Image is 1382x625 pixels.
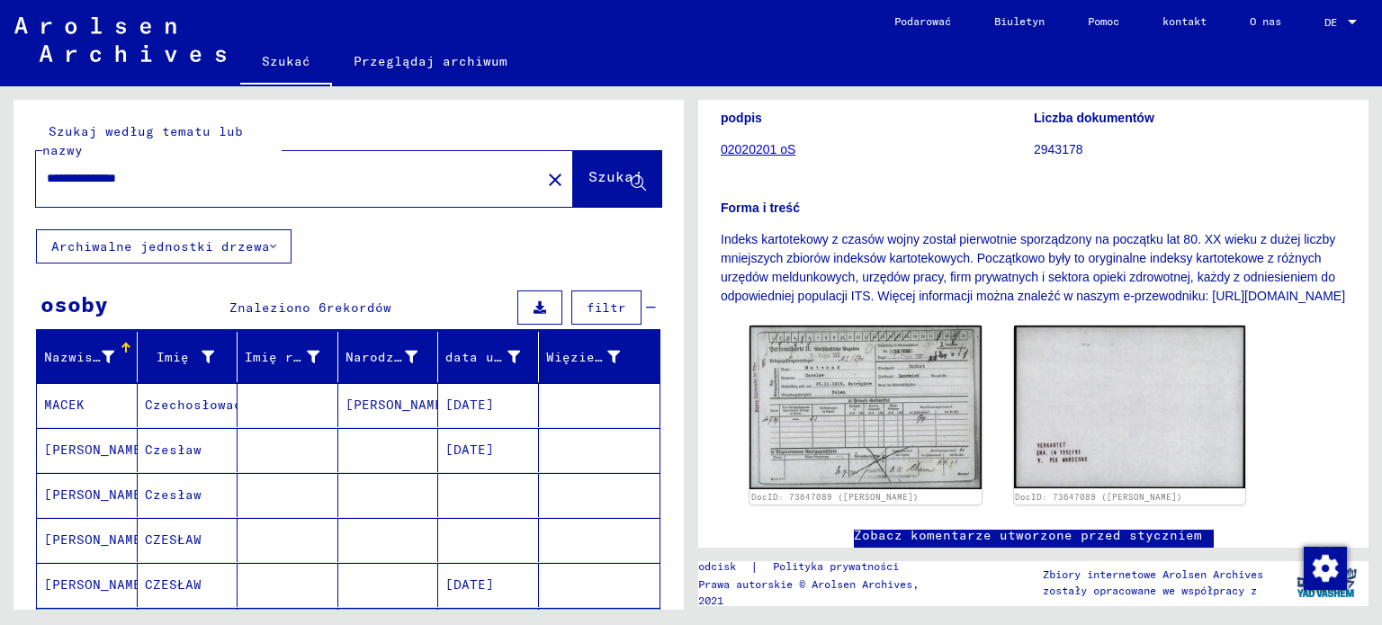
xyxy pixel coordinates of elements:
mat-header-cell: Imię [138,332,238,382]
font: kontakt [1162,14,1207,28]
font: filtr [587,299,626,316]
button: Jasne [537,161,573,197]
a: Przeglądaj archiwum [332,40,529,83]
font: Podarować [894,14,951,28]
font: Prawa autorskie © Arolsen Archives, 2021 [698,577,919,607]
font: Archiwalne jednostki drzewa [51,238,270,254]
div: Imię rodowe [245,343,342,371]
font: [PERSON_NAME] [44,576,149,593]
mat-header-cell: Więzień nr [539,332,660,382]
a: Polityka prywatności [758,558,920,576]
button: Archiwalne jednostki drzewa [36,229,292,263]
font: [PERSON_NAME] [345,397,451,413]
font: | [750,558,758,575]
img: Arolsen_neg.svg [14,17,226,62]
font: [PERSON_NAME] [44,442,149,458]
mat-header-cell: Imię rodowe [238,332,338,382]
font: 2943178 [1034,142,1083,156]
font: Biuletyn [994,14,1045,28]
font: O nas [1250,14,1281,28]
font: Imię [157,349,189,365]
font: Czesław [145,442,202,458]
div: Imię [145,343,238,371]
font: zostały opracowane we współpracy z [1043,584,1257,597]
font: Polityka prywatności [773,559,899,573]
a: DocID: 73647089 ([PERSON_NAME]) [1015,492,1182,502]
font: Szukaj według tematu lub nazwy [42,123,243,158]
div: Nazwisko [44,343,137,371]
font: Czechosłowacja [145,397,258,413]
font: rekordów [327,299,391,316]
font: Nazwisko [44,349,109,365]
font: Szukaj [588,167,642,185]
mat-header-cell: Nazwisko [37,332,138,382]
font: DE [1324,15,1337,29]
font: [DATE] [445,442,494,458]
font: Pomoc [1088,14,1119,28]
font: CZESŁAW [145,576,202,593]
font: CZESŁAW [145,531,202,548]
font: Imię rodowe [245,349,334,365]
button: Szukaj [573,151,661,207]
font: Zbiory internetowe Arolsen Archives [1043,567,1263,581]
a: 02020201 oS [721,142,795,156]
img: 001.jpg [749,326,982,489]
img: 002.jpg [1014,326,1246,488]
font: podpis [721,111,762,125]
font: osoby [40,290,108,317]
font: Przeglądaj archiwum [354,53,507,69]
font: MACEK [44,397,85,413]
font: Forma i treść [721,201,800,215]
font: [PERSON_NAME] [44,487,149,503]
div: data urodzenia [445,343,543,371]
mat-header-cell: data urodzenia [438,332,539,382]
font: [DATE] [445,576,494,593]
mat-header-cell: Narodziny [338,332,439,382]
font: Narodziny [345,349,418,365]
a: Szukać [240,40,332,86]
a: Zobacz komentarze utworzone przed styczniem 2022 r. [854,526,1214,564]
font: Indeks kartotekowy z czasów wojny został pierwotnie sporządzony na początku lat 80. XX wieku z du... [721,232,1345,303]
font: Znaleziono 6 [229,299,327,316]
div: Narodziny [345,343,440,371]
div: Więzień nr [546,343,643,371]
font: Liczba dokumentów [1034,111,1154,125]
img: Zmiana zgody [1304,547,1347,590]
font: odcisk [698,559,736,573]
a: DocID: 73647089 ([PERSON_NAME]) [751,492,919,502]
font: Więzień nr [546,349,627,365]
img: yv_logo.png [1293,560,1360,605]
font: Szukać [262,53,310,69]
font: Zobacz komentarze utworzone przed styczniem 2022 r. [854,527,1202,562]
font: [PERSON_NAME] [44,531,149,548]
a: odcisk [698,558,750,576]
mat-icon: close [544,169,566,191]
font: data urodzenia [445,349,559,365]
font: Czesław [145,487,202,503]
button: filtr [571,290,642,325]
font: [DATE] [445,397,494,413]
